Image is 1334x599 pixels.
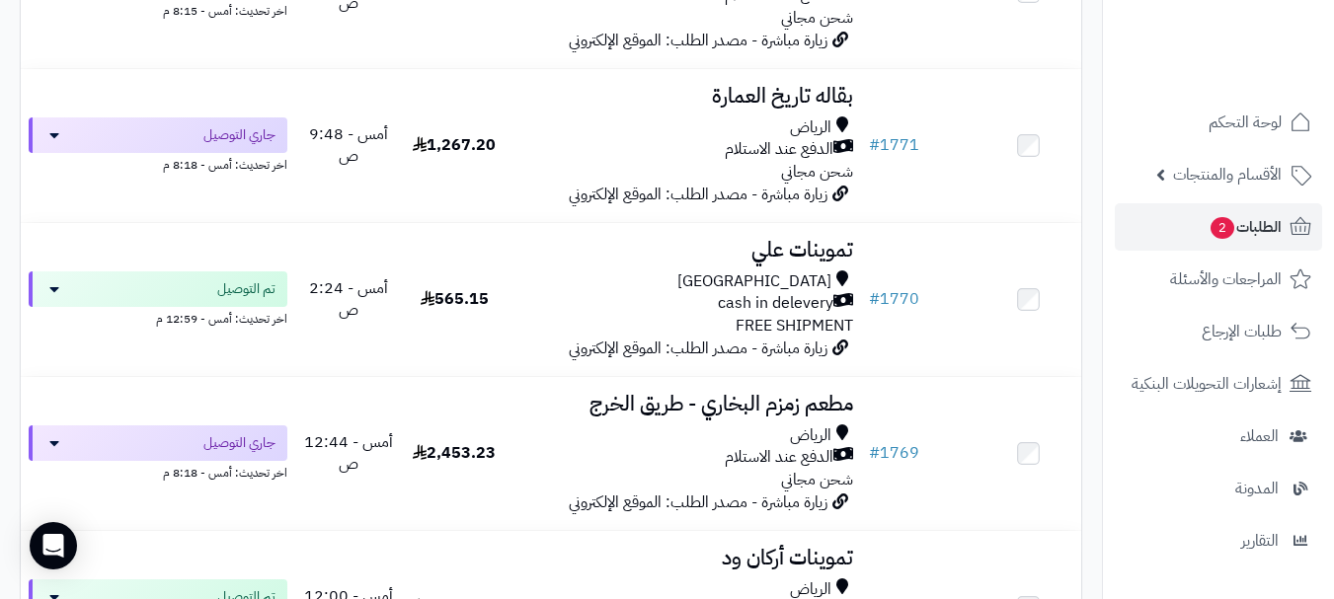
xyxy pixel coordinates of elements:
span: طلبات الإرجاع [1202,318,1282,345]
a: المدونة [1115,465,1322,512]
span: زيارة مباشرة - مصدر الطلب: الموقع الإلكتروني [569,183,827,206]
span: 2 [1210,216,1235,240]
span: جاري التوصيل [203,125,275,145]
a: لوحة التحكم [1115,99,1322,146]
span: شحن مجاني [781,6,853,30]
h3: تموينات علي [515,239,853,262]
a: طلبات الإرجاع [1115,308,1322,355]
a: التقارير [1115,517,1322,564]
span: الأقسام والمنتجات [1173,161,1282,188]
span: الرياض [790,116,831,139]
span: إشعارات التحويلات البنكية [1132,370,1282,398]
a: #1771 [869,133,919,157]
span: الرياض [790,424,831,447]
span: جاري التوصيل [203,433,275,453]
a: #1770 [869,287,919,311]
span: أمس - 12:44 ص [304,430,393,477]
img: logo-2.png [1200,15,1315,56]
span: أمس - 2:24 ص [309,276,388,323]
span: # [869,133,880,157]
span: الطلبات [1209,213,1282,241]
span: 565.15 [421,287,489,311]
span: FREE SHIPMENT [736,314,853,337]
a: العملاء [1115,412,1322,460]
span: لوحة التحكم [1209,109,1282,136]
span: المراجعات والأسئلة [1170,265,1282,293]
span: شحن مجاني [781,160,853,184]
span: 1,267.20 [413,133,496,157]
span: زيارة مباشرة - مصدر الطلب: الموقع الإلكتروني [569,29,827,52]
span: شحن مجاني [781,468,853,491]
span: [GEOGRAPHIC_DATA] [677,270,831,293]
h3: بقاله تاريخ العمارة [515,85,853,108]
div: اخر تحديث: أمس - 12:59 م [29,307,287,328]
div: اخر تحديث: أمس - 8:18 م [29,461,287,482]
div: Open Intercom Messenger [30,522,77,569]
span: تم التوصيل [217,279,275,299]
span: الدفع عند الاستلام [725,446,833,469]
div: اخر تحديث: أمس - 8:18 م [29,153,287,174]
span: # [869,441,880,465]
span: الدفع عند الاستلام [725,138,833,161]
a: الطلبات2 [1115,203,1322,251]
span: التقارير [1241,527,1279,555]
a: إشعارات التحويلات البنكية [1115,360,1322,408]
h3: مطعم زمزم البخاري - طريق الخرج [515,393,853,415]
a: المراجعات والأسئلة [1115,256,1322,303]
span: العملاء [1240,422,1279,450]
span: زيارة مباشرة - مصدر الطلب: الموقع الإلكتروني [569,337,827,360]
a: #1769 [869,441,919,465]
span: أمس - 9:48 ص [309,122,388,169]
span: زيارة مباشرة - مصدر الطلب: الموقع الإلكتروني [569,490,827,514]
span: 2,453.23 [413,441,496,465]
span: cash in delevery [718,292,833,315]
h3: تموينات أركان ود [515,547,853,569]
span: # [869,287,880,311]
span: المدونة [1235,475,1279,502]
